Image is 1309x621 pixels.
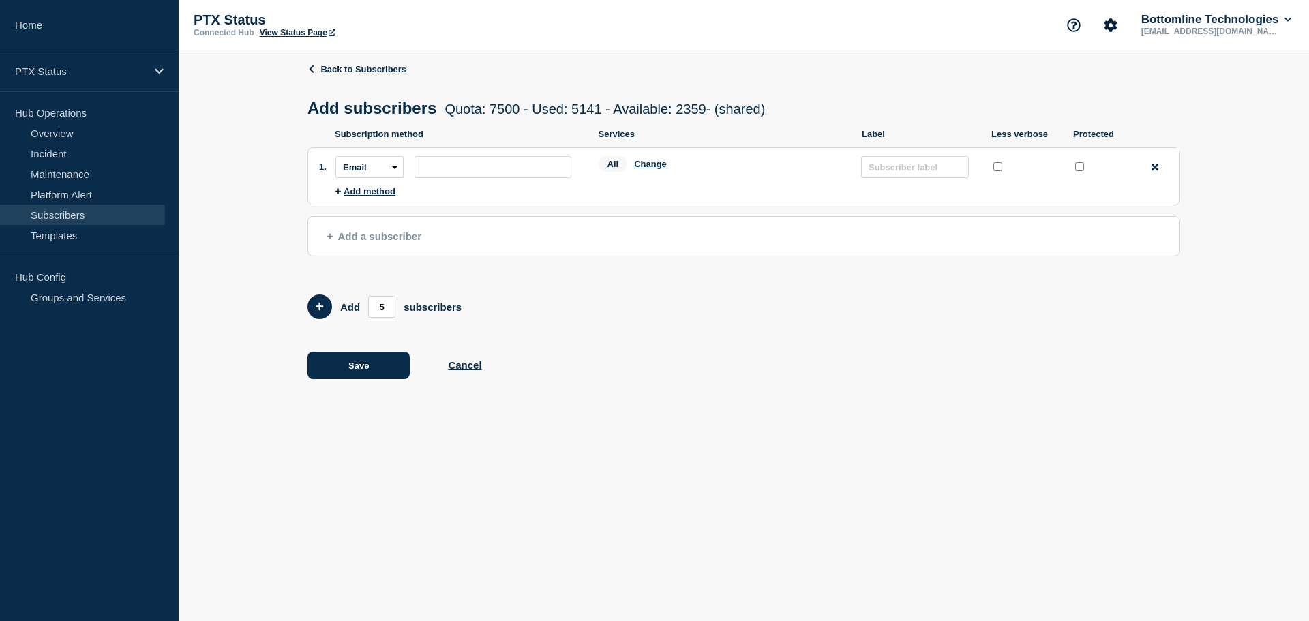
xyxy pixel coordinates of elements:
[599,129,849,139] p: Services
[862,129,978,139] p: Label
[993,162,1002,171] input: less verbose checkbox
[307,64,406,74] a: Back to Subscribers
[194,12,466,28] p: PTX Status
[307,352,410,379] button: Save
[415,156,571,178] input: subscription-address
[194,28,254,37] p: Connected Hub
[307,99,765,118] h1: Add subscribers
[861,156,969,178] input: Subscriber label
[448,359,481,371] button: Cancel
[335,129,585,139] p: Subscription method
[307,294,332,319] button: Add 5 team members
[1096,11,1125,40] button: Account settings
[15,65,146,77] p: PTX Status
[1073,129,1128,139] p: Protected
[634,159,667,169] button: Change
[319,162,327,172] span: 1.
[1139,13,1294,27] button: Bottomline Technologies
[327,230,421,242] span: Add a subscriber
[260,28,335,37] a: View Status Page
[368,296,395,318] input: Add members count
[1139,27,1280,36] p: [EMAIL_ADDRESS][DOMAIN_NAME]
[1075,162,1084,171] input: protected checkbox
[404,301,462,313] p: subscribers
[307,216,1180,256] button: Add a subscriber
[1059,11,1088,40] button: Support
[340,301,360,313] p: Add
[599,156,628,172] span: All
[445,102,765,117] span: Quota: 7500 - Used: 5141 - Available: 2359 - (shared)
[991,129,1059,139] p: Less verbose
[335,186,395,196] button: Add method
